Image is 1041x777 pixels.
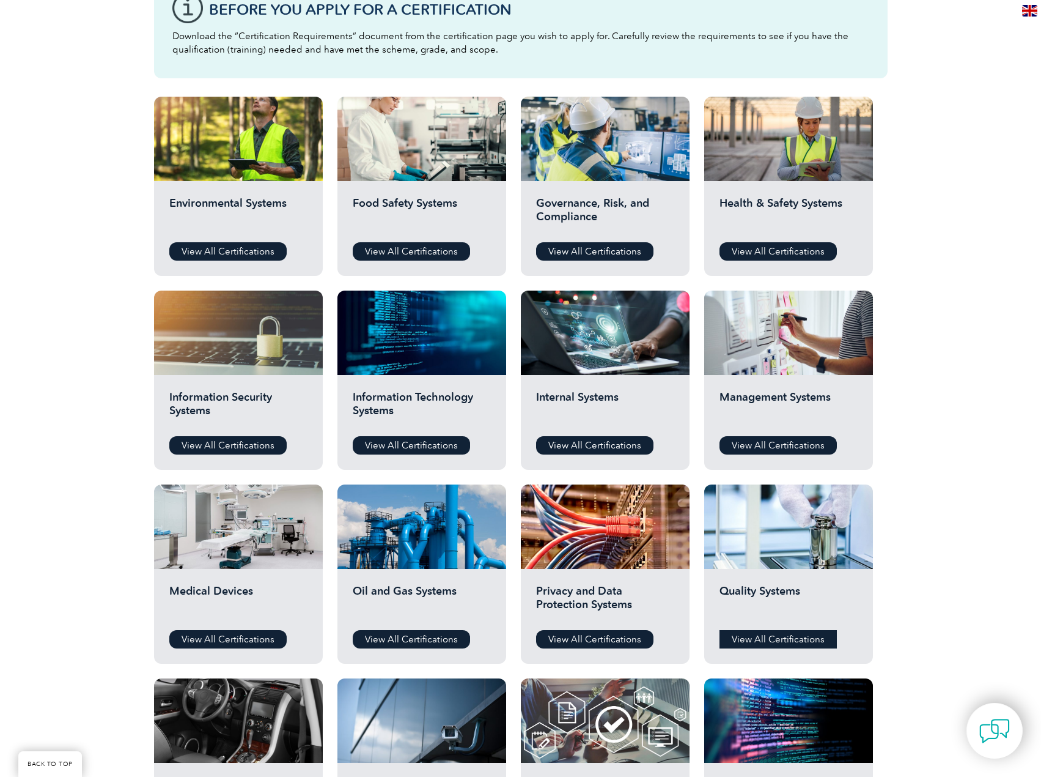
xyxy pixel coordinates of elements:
[353,390,491,427] h2: Information Technology Systems
[18,751,82,777] a: BACK TO TOP
[536,242,653,261] a: View All Certifications
[353,630,470,649] a: View All Certifications
[172,29,869,56] p: Download the “Certification Requirements” document from the certification page you wish to apply ...
[536,630,653,649] a: View All Certifications
[719,584,858,621] h2: Quality Systems
[169,584,307,621] h2: Medical Devices
[1022,5,1037,17] img: en
[353,436,470,455] a: View All Certifications
[169,196,307,233] h2: Environmental Systems
[536,390,674,427] h2: Internal Systems
[536,584,674,621] h2: Privacy and Data Protection Systems
[979,716,1010,746] img: contact-chat.png
[169,390,307,427] h2: Information Security Systems
[536,196,674,233] h2: Governance, Risk, and Compliance
[169,242,287,261] a: View All Certifications
[169,436,287,455] a: View All Certifications
[536,436,653,455] a: View All Certifications
[719,630,837,649] a: View All Certifications
[353,196,491,233] h2: Food Safety Systems
[209,2,869,17] h3: Before You Apply For a Certification
[719,196,858,233] h2: Health & Safety Systems
[353,242,470,261] a: View All Certifications
[719,390,858,427] h2: Management Systems
[719,242,837,261] a: View All Certifications
[353,584,491,621] h2: Oil and Gas Systems
[719,436,837,455] a: View All Certifications
[169,630,287,649] a: View All Certifications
